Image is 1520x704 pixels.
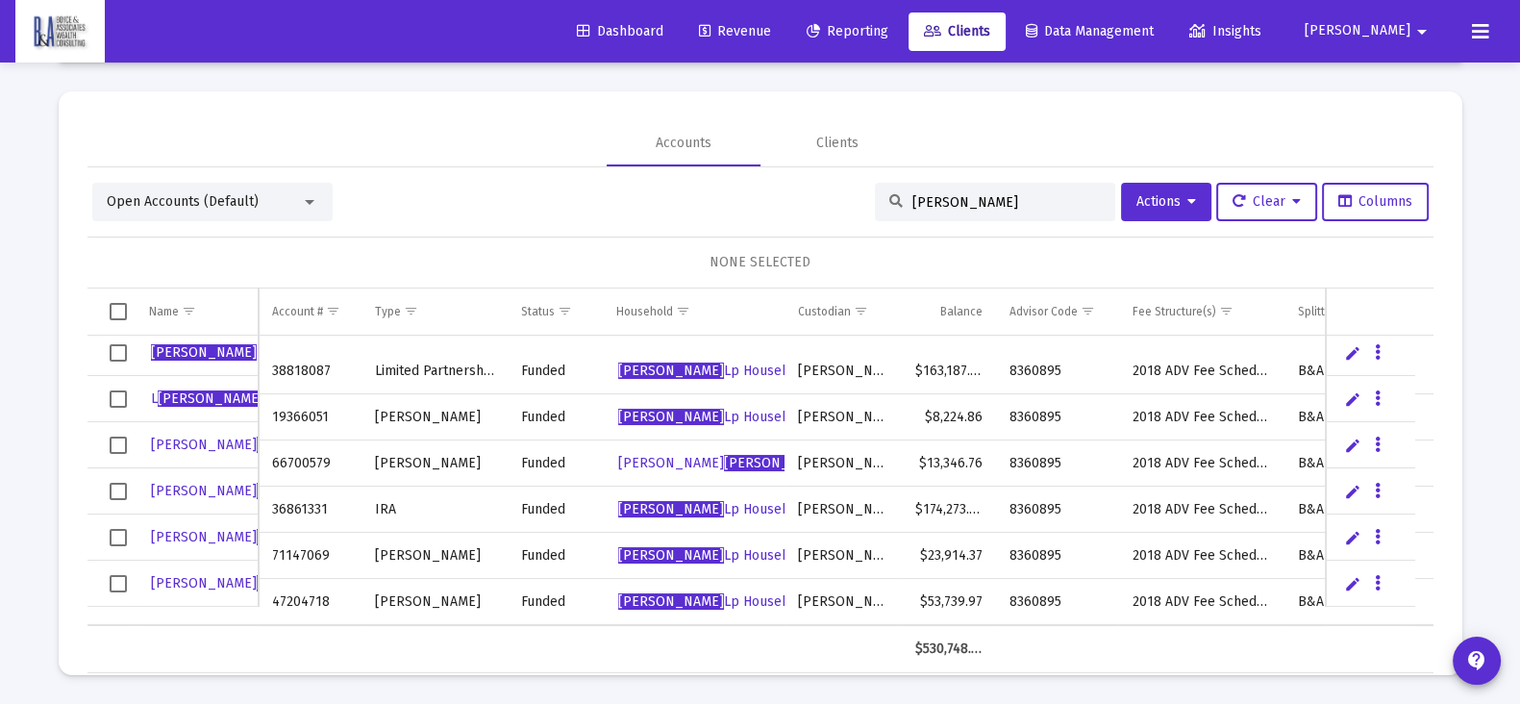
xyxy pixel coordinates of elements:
div: Account # [272,304,323,319]
div: Type [375,304,401,319]
td: [PERSON_NAME] [785,440,902,487]
span: Show filter options for column 'Fee Structure(s)' [1219,304,1233,318]
div: Funded [521,362,589,381]
span: [PERSON_NAME] [257,575,362,591]
td: 66700579 [259,440,361,487]
td: $174,273.94 [902,487,996,533]
td: B&A 100 [1284,579,1402,625]
mat-icon: arrow_drop_down [1410,13,1433,51]
td: 8360895 [996,487,1119,533]
div: Funded [521,592,589,612]
span: Columns [1338,193,1412,210]
td: 8360895 [996,348,1119,394]
span: Clients [924,23,990,39]
button: Clear [1216,183,1317,221]
td: 2018 ADV Fee Schedule [1119,579,1284,625]
span: Revenue [699,23,771,39]
td: [PERSON_NAME] [785,348,902,394]
td: [PERSON_NAME] [361,533,509,579]
td: 8360895 [996,533,1119,579]
span: [PERSON_NAME] [257,483,362,499]
span: Lp Household [618,593,810,610]
button: [PERSON_NAME] [1282,12,1457,50]
div: NONE SELECTED [103,253,1418,272]
a: [PERSON_NAME]Lp Household [616,541,811,570]
span: Actions [1136,193,1196,210]
td: 2018 ADV Fee Schedule [1119,348,1284,394]
td: [PERSON_NAME] [785,394,902,440]
span: Show filter options for column 'Household' [676,304,690,318]
a: [PERSON_NAME]Lp Household [616,495,811,524]
span: [PERSON_NAME] [257,437,362,453]
td: Column Type [361,289,509,335]
span: [PERSON_NAME] [618,409,724,425]
input: Search [912,194,1101,211]
span: [PERSON_NAME] [151,575,362,591]
div: Select row [110,483,127,500]
td: 2018 ADV Fee Schedule [1119,394,1284,440]
span: Data Management [1026,23,1154,39]
td: 38818087 [259,348,361,394]
span: [PERSON_NAME] [151,344,257,361]
td: 2018 ADV Fee Schedule [1119,487,1284,533]
a: Edit [1344,529,1361,546]
td: 2018 ADV Fee Schedule [1119,440,1284,487]
a: Edit [1344,483,1361,500]
img: Dashboard [30,13,90,51]
span: Lp Household [618,547,810,564]
td: $163,187.72 [902,348,996,394]
a: [PERSON_NAME][PERSON_NAME] [149,569,364,598]
a: [PERSON_NAME][PERSON_NAME] [149,477,364,506]
td: [PERSON_NAME] [785,579,902,625]
td: $23,914.37 [902,533,996,579]
span: Show filter options for column 'Advisor Code' [1081,304,1095,318]
td: 8360895 [996,579,1119,625]
button: Actions [1121,183,1211,221]
td: 8360895 [996,394,1119,440]
span: Dashboard [577,23,663,39]
div: $530,748.93 [915,640,983,659]
div: Select row [110,437,127,454]
div: Select row [110,344,127,362]
span: Reporting [807,23,888,39]
span: [PERSON_NAME] [618,547,724,564]
span: [PERSON_NAME] [618,363,724,379]
span: Lp Household [618,363,810,379]
span: Show filter options for column 'Name' [182,304,196,318]
td: B&A 100 [1284,487,1402,533]
td: Column Fee Structure(s) [1119,289,1284,335]
a: Data Management [1010,13,1169,51]
td: Limited Partnership [361,348,509,394]
div: Select row [110,575,127,592]
span: [PERSON_NAME] [1305,23,1410,39]
div: Funded [521,454,589,473]
a: Reporting [791,13,904,51]
td: 47204718 [259,579,361,625]
td: Column Custodian [785,289,902,335]
a: Edit [1344,390,1361,408]
div: Select row [110,529,127,546]
td: Column Balance [902,289,996,335]
td: Column Splitter(s) [1284,289,1402,335]
td: $53,739.97 [902,579,996,625]
a: [PERSON_NAME]Lp Household [616,357,811,386]
a: L[PERSON_NAME] [149,385,265,414]
span: Show filter options for column 'Status' [558,304,572,318]
td: 2018 ADV Fee Schedule [1119,533,1284,579]
a: Clients [909,13,1006,51]
div: Custodian [798,304,851,319]
div: Funded [521,500,589,519]
mat-icon: contact_support [1465,649,1488,672]
td: Column Name [136,289,260,335]
a: [PERSON_NAME]Lp Household [616,588,811,616]
span: [PERSON_NAME] [257,529,362,545]
div: Data grid [87,289,1433,673]
span: [PERSON_NAME] [724,455,830,471]
a: Revenue [684,13,786,51]
td: B&A 100 [1284,533,1402,579]
div: Fee Structure(s) [1133,304,1216,319]
span: Open Accounts (Default) [107,193,259,210]
td: [PERSON_NAME] [361,440,509,487]
span: [PERSON_NAME] Household [618,455,896,471]
div: Household [616,304,673,319]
